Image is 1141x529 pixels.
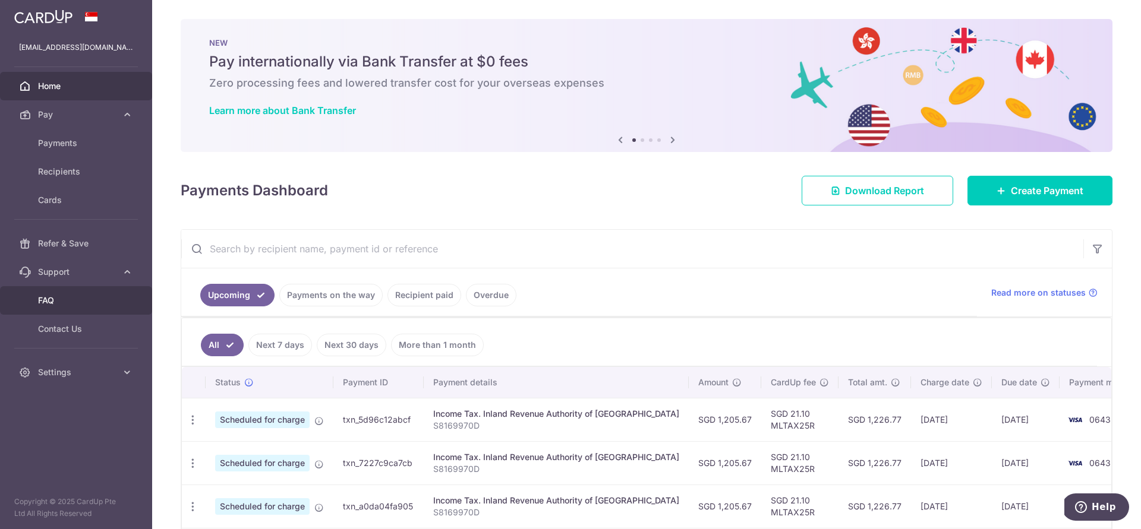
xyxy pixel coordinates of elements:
[38,266,116,278] span: Support
[992,398,1060,441] td: [DATE]
[433,451,679,463] div: Income Tax. Inland Revenue Authority of [GEOGRAPHIC_DATA]
[839,441,911,484] td: SGD 1,226.77
[333,484,424,528] td: txn_a0da04fa905
[802,176,953,205] a: Download Report
[38,366,116,378] span: Settings
[845,183,924,198] span: Download Report
[19,42,133,53] p: [EMAIL_ADDRESS][DOMAIN_NAME]
[698,376,729,388] span: Amount
[391,334,484,356] a: More than 1 month
[181,19,1112,152] img: Bank transfer banner
[215,498,310,515] span: Scheduled for charge
[1063,456,1087,470] img: Bank Card
[839,398,911,441] td: SGD 1,226.77
[771,376,816,388] span: CardUp fee
[1089,458,1111,468] span: 0643
[1001,376,1037,388] span: Due date
[433,408,679,420] div: Income Tax. Inland Revenue Authority of [GEOGRAPHIC_DATA]
[967,176,1112,205] a: Create Payment
[209,104,356,116] a: Learn more about Bank Transfer
[921,376,969,388] span: Charge date
[992,441,1060,484] td: [DATE]
[181,180,328,201] h4: Payments Dashboard
[38,237,116,249] span: Refer & Save
[215,411,310,428] span: Scheduled for charge
[215,455,310,471] span: Scheduled for charge
[424,367,689,398] th: Payment details
[991,287,1086,299] span: Read more on statuses
[215,376,241,388] span: Status
[38,137,116,149] span: Payments
[387,284,461,306] a: Recipient paid
[14,9,73,24] img: CardUp
[761,398,839,441] td: SGD 21.10 MLTAX25R
[1063,413,1087,427] img: Bank Card
[333,441,424,484] td: txn_7227c9ca7cb
[279,284,383,306] a: Payments on the way
[433,463,679,475] p: S8169970D
[200,284,275,306] a: Upcoming
[317,334,386,356] a: Next 30 days
[248,334,312,356] a: Next 7 days
[1011,183,1083,198] span: Create Payment
[181,230,1083,268] input: Search by recipient name, payment id or reference
[992,484,1060,528] td: [DATE]
[38,166,116,178] span: Recipients
[333,367,424,398] th: Payment ID
[911,398,992,441] td: [DATE]
[848,376,887,388] span: Total amt.
[991,287,1098,299] a: Read more on statuses
[333,398,424,441] td: txn_5d96c12abcf
[209,52,1084,71] h5: Pay internationally via Bank Transfer at $0 fees
[761,484,839,528] td: SGD 21.10 MLTAX25R
[689,484,761,528] td: SGD 1,205.67
[38,194,116,206] span: Cards
[689,398,761,441] td: SGD 1,205.67
[209,76,1084,90] h6: Zero processing fees and lowered transfer cost for your overseas expenses
[38,80,116,92] span: Home
[689,441,761,484] td: SGD 1,205.67
[38,323,116,335] span: Contact Us
[201,334,244,356] a: All
[839,484,911,528] td: SGD 1,226.77
[38,109,116,121] span: Pay
[433,506,679,518] p: S8169970D
[1089,414,1111,425] span: 0643
[38,294,116,306] span: FAQ
[209,38,1084,47] p: NEW
[911,484,992,528] td: [DATE]
[1063,499,1087,514] img: Bank Card
[433,495,679,506] div: Income Tax. Inland Revenue Authority of [GEOGRAPHIC_DATA]
[761,441,839,484] td: SGD 21.10 MLTAX25R
[911,441,992,484] td: [DATE]
[1064,493,1129,523] iframe: Opens a widget where you can find more information
[466,284,516,306] a: Overdue
[433,420,679,432] p: S8169970D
